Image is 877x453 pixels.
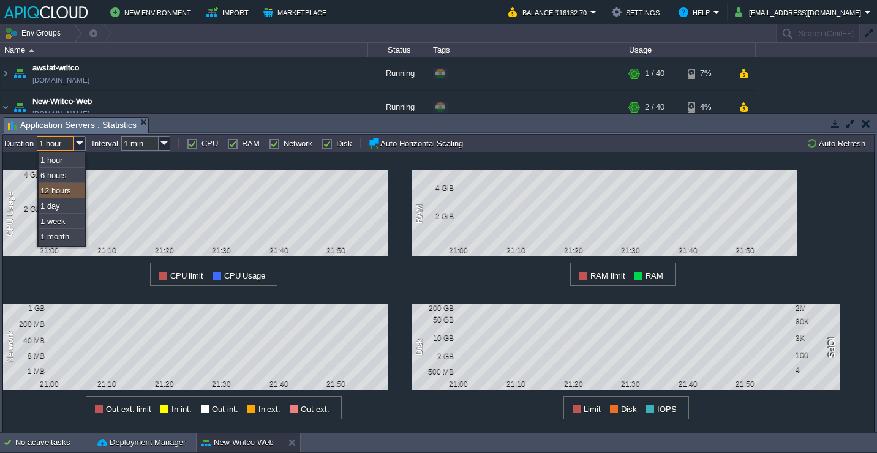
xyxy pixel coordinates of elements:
label: RAM [242,139,260,148]
div: 2M [796,304,835,312]
div: 21:40 [263,380,294,388]
div: 4 GiB [414,184,454,192]
div: 21:50 [730,246,761,255]
div: 1 GB [5,304,45,312]
button: [EMAIL_ADDRESS][DOMAIN_NAME] [735,5,865,20]
a: awstat-writco [32,62,79,74]
button: Settings [612,5,663,20]
div: 2 / 40 [645,91,664,124]
img: APIQCloud [4,6,88,18]
div: 4% [688,91,728,124]
a: [DOMAIN_NAME] [32,74,89,86]
div: Tags [430,43,625,57]
span: Out ext. [301,405,329,414]
div: Status [369,43,429,57]
span: Application Servers : Statistics [8,118,137,133]
button: New Environment [110,5,195,20]
div: Name [1,43,367,57]
button: Env Groups [4,24,65,42]
div: 21:30 [615,380,646,388]
span: Limit [584,405,601,414]
button: Import [206,5,252,20]
div: 21:00 [443,380,474,388]
div: 1 MB [5,367,45,375]
span: CPU limit [170,271,204,280]
span: IOPS [657,405,677,414]
a: New-Writco-Web [32,95,92,108]
div: 7% [688,57,728,90]
div: 1 month [39,229,85,244]
div: RAM [412,203,427,224]
span: Disk [621,405,637,414]
div: 21:20 [149,246,179,255]
label: Disk [336,139,352,148]
a: [DOMAIN_NAME] [32,108,89,120]
span: RAM [646,271,663,280]
div: 21:50 [321,380,352,388]
div: 100 [796,351,835,359]
div: 21:00 [34,380,65,388]
div: 1 / 40 [645,57,664,90]
div: 1 week [39,214,85,229]
button: Auto Horizontal Scaling [368,137,467,149]
div: 21:30 [206,380,237,388]
img: AMDAwAAAACH5BAEAAAAALAAAAAABAAEAAAICRAEAOw== [1,57,10,90]
img: AMDAwAAAACH5BAEAAAAALAAAAAABAAEAAAICRAEAOw== [11,57,28,90]
button: Deployment Manager [97,436,186,449]
div: 50 GB [414,315,454,324]
div: 21:10 [501,246,532,255]
div: 21:40 [672,246,703,255]
div: 12 hours [39,183,85,198]
button: Balance ₹16132.70 [508,5,590,20]
div: 200 GB [414,304,454,312]
div: 21:50 [730,380,761,388]
button: New-Writco-Web [201,436,274,449]
div: 21:10 [501,380,532,388]
div: 2 GHz [5,204,45,213]
span: Out int. [212,405,238,414]
div: 500 MB [414,367,454,376]
div: 80K [796,317,835,326]
div: 6 hours [39,168,85,183]
label: Network [284,139,312,148]
div: 21:10 [92,246,122,255]
div: 21:40 [672,380,703,388]
div: 4 GHz [5,170,45,179]
div: 21:20 [558,380,589,388]
span: In int. [171,405,192,414]
img: AMDAwAAAACH5BAEAAAAALAAAAAABAAEAAAICRAEAOw== [29,49,34,52]
div: 4 [796,365,835,374]
div: 21:30 [615,246,646,255]
div: 21:40 [263,246,294,255]
div: 21:10 [92,380,122,388]
div: CPU Usage [3,190,18,238]
div: Running [368,91,429,124]
div: No active tasks [15,433,92,452]
label: CPU [201,139,218,148]
img: AMDAwAAAACH5BAEAAAAALAAAAAABAAEAAAICRAEAOw== [1,91,10,124]
div: 3K [796,334,835,342]
div: 2 GiB [414,212,454,220]
div: 21:30 [206,246,237,255]
span: Out ext. limit [106,405,151,414]
label: Interval [92,139,118,148]
button: Auto Refresh [807,138,869,149]
span: In ext. [258,405,281,414]
div: Running [368,57,429,90]
span: RAM limit [590,271,625,280]
div: 200 MB [5,320,45,328]
div: 2 GB [414,352,454,361]
div: 21:20 [149,380,179,388]
div: 40 MB [5,336,45,345]
div: 21:50 [321,246,352,255]
span: CPU Usage [224,271,266,280]
div: 1 hour [39,152,85,168]
div: Usage [626,43,755,57]
div: 8 MB [5,351,45,360]
label: Duration [4,139,34,148]
img: AMDAwAAAACH5BAEAAAAALAAAAAABAAEAAAICRAEAOw== [11,91,28,124]
div: 1 day [39,198,85,214]
button: Help [679,5,713,20]
div: 21:20 [558,246,589,255]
